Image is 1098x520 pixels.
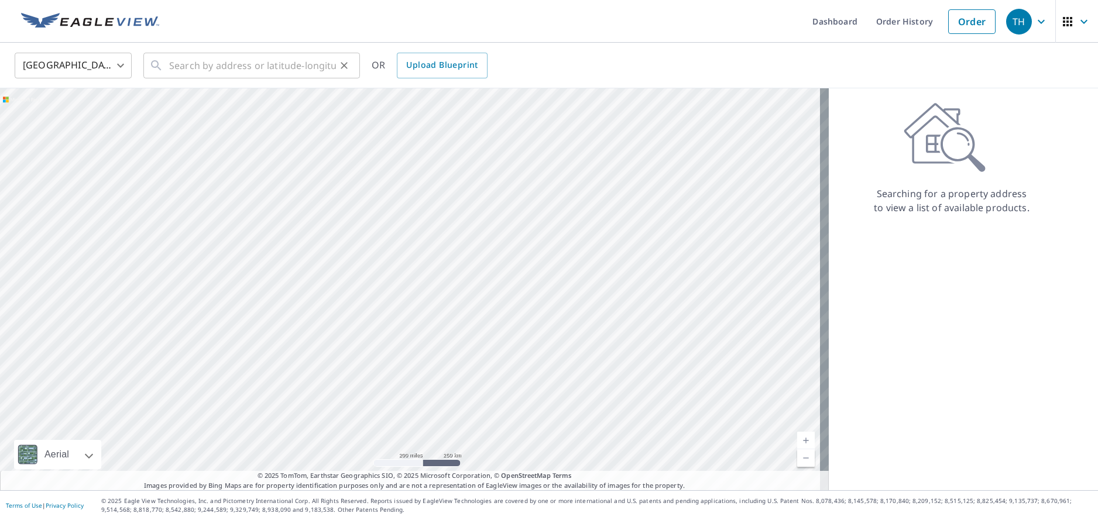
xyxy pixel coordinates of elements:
[397,53,487,78] a: Upload Blueprint
[258,471,572,481] span: © 2025 TomTom, Earthstar Geographics SIO, © 2025 Microsoft Corporation, ©
[46,501,84,509] a: Privacy Policy
[372,53,488,78] div: OR
[41,440,73,469] div: Aerial
[169,49,336,82] input: Search by address or latitude-longitude
[501,471,550,480] a: OpenStreetMap
[797,432,815,449] a: Current Level 5, Zoom In
[553,471,572,480] a: Terms
[21,13,159,30] img: EV Logo
[873,187,1030,215] p: Searching for a property address to view a list of available products.
[797,449,815,467] a: Current Level 5, Zoom Out
[6,502,84,509] p: |
[1006,9,1032,35] div: TH
[101,497,1092,514] p: © 2025 Eagle View Technologies, Inc. and Pictometry International Corp. All Rights Reserved. Repo...
[14,440,101,469] div: Aerial
[15,49,132,82] div: [GEOGRAPHIC_DATA]
[948,9,996,34] a: Order
[336,57,352,74] button: Clear
[406,58,478,73] span: Upload Blueprint
[6,501,42,509] a: Terms of Use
